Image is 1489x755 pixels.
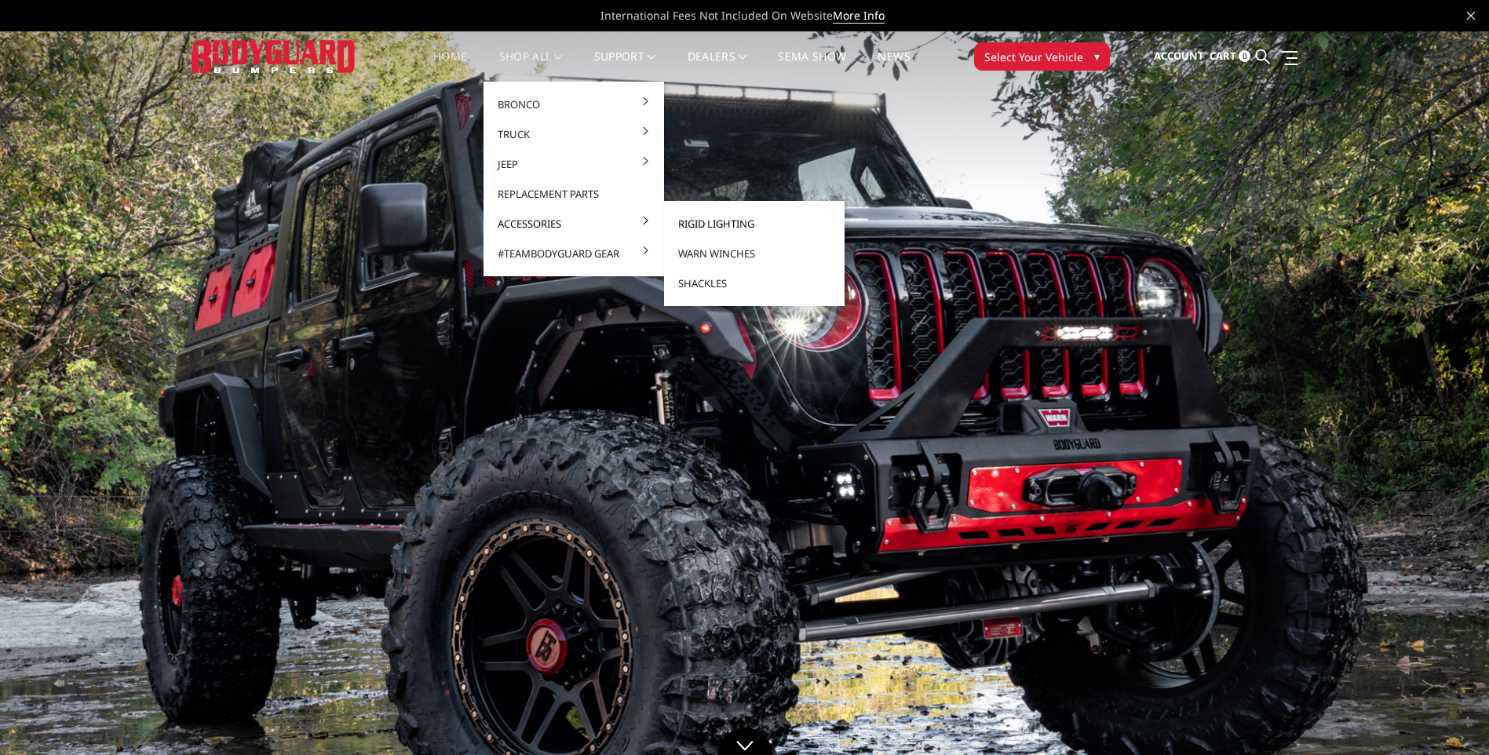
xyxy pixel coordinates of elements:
[717,728,772,755] a: Click to Down
[1154,35,1204,78] a: Account
[490,239,658,268] a: #TeamBodyguard Gear
[1417,466,1432,491] button: 4 of 5
[499,51,563,82] a: shop all
[1210,35,1250,78] a: Cart 0
[490,89,658,119] a: Bronco
[984,49,1083,65] span: Select Your Vehicle
[670,209,838,239] a: Rigid Lighting
[433,51,467,82] a: Home
[778,51,846,82] a: SEMA Show
[1417,441,1432,466] button: 3 of 5
[833,8,885,24] a: More Info
[1239,50,1250,62] span: 0
[1094,48,1100,64] span: ▾
[594,51,656,82] a: Support
[1417,416,1432,441] button: 2 of 5
[1154,49,1204,63] span: Account
[1417,491,1432,516] button: 5 of 5
[490,179,658,209] a: Replacement Parts
[670,239,838,268] a: Warn Winches
[1210,49,1236,63] span: Cart
[490,149,658,179] a: Jeep
[192,40,356,72] img: BODYGUARD BUMPERS
[490,209,658,239] a: Accessories
[1417,391,1432,416] button: 1 of 5
[688,51,747,82] a: Dealers
[490,119,658,149] a: Truck
[878,51,910,82] a: News
[670,268,838,298] a: Shackles
[974,42,1110,71] button: Select Your Vehicle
